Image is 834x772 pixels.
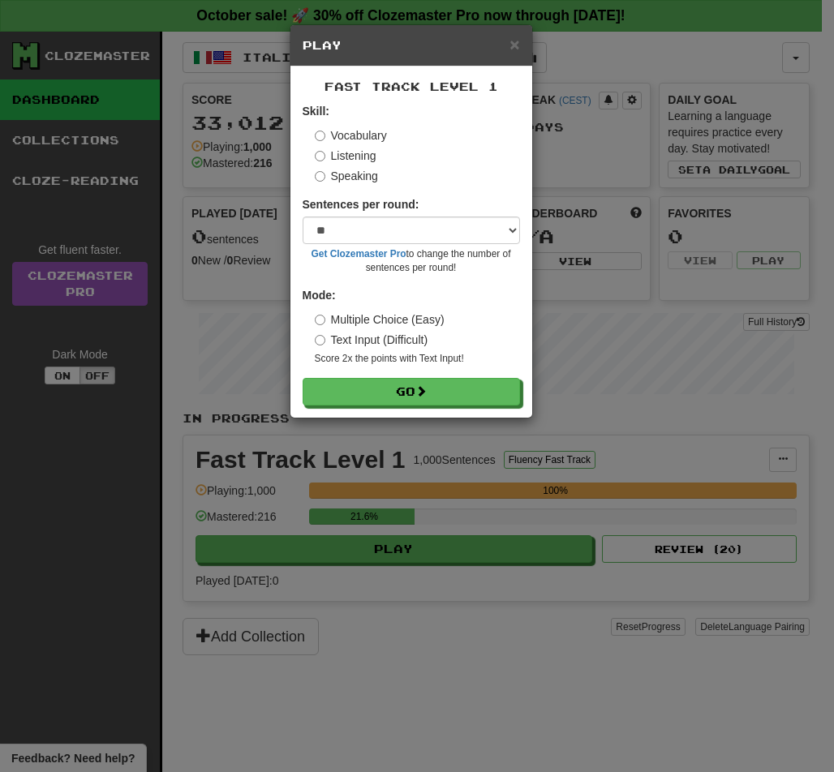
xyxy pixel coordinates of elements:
[315,148,376,164] label: Listening
[315,315,325,325] input: Multiple Choice (Easy)
[315,332,428,348] label: Text Input (Difficult)
[303,105,329,118] strong: Skill:
[303,247,520,275] small: to change the number of sentences per round!
[315,171,325,182] input: Speaking
[303,289,336,302] strong: Mode:
[315,168,378,184] label: Speaking
[303,378,520,405] button: Go
[312,248,406,259] a: Get Clozemaster Pro
[315,151,325,161] input: Listening
[325,79,498,93] span: Fast Track Level 1
[315,335,325,345] input: Text Input (Difficult)
[509,36,519,53] button: Close
[315,131,325,141] input: Vocabulary
[303,37,520,54] h5: Play
[303,196,419,212] label: Sentences per round:
[315,127,387,144] label: Vocabulary
[315,352,520,366] small: Score 2x the points with Text Input !
[509,35,519,54] span: ×
[315,311,445,328] label: Multiple Choice (Easy)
